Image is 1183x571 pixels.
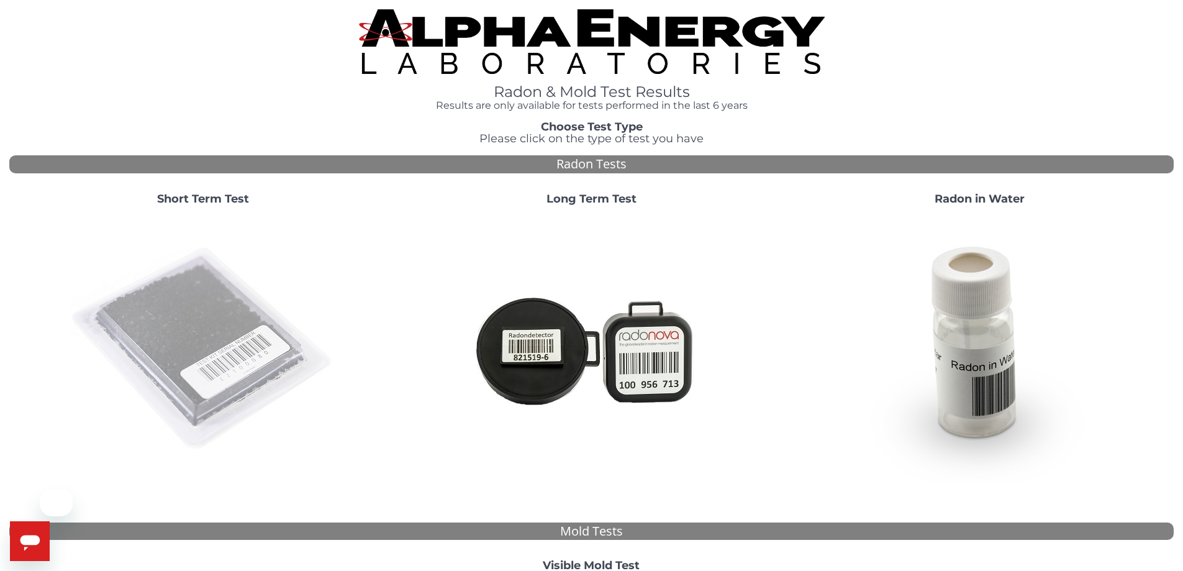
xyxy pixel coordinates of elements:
div: Radon Tests [9,155,1174,173]
h1: Radon & Mold Test Results [359,84,825,100]
strong: Long Term Test [546,192,637,206]
div: Mold Tests [9,523,1174,541]
strong: Short Term Test [157,192,249,206]
img: ShortTerm.jpg [70,216,337,483]
img: RadoninWater.jpg [846,216,1113,483]
strong: Choose Test Type [541,120,643,134]
iframe: Button to launch messaging window [10,521,50,561]
h4: Results are only available for tests performed in the last 6 years [359,100,825,111]
strong: Radon in Water [935,192,1025,206]
img: Radtrak2vsRadtrak3.jpg [458,216,725,483]
span: Please click on the type of test you have [479,132,704,145]
img: TightCrop.jpg [359,9,825,74]
iframe: Message from company [40,489,73,516]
